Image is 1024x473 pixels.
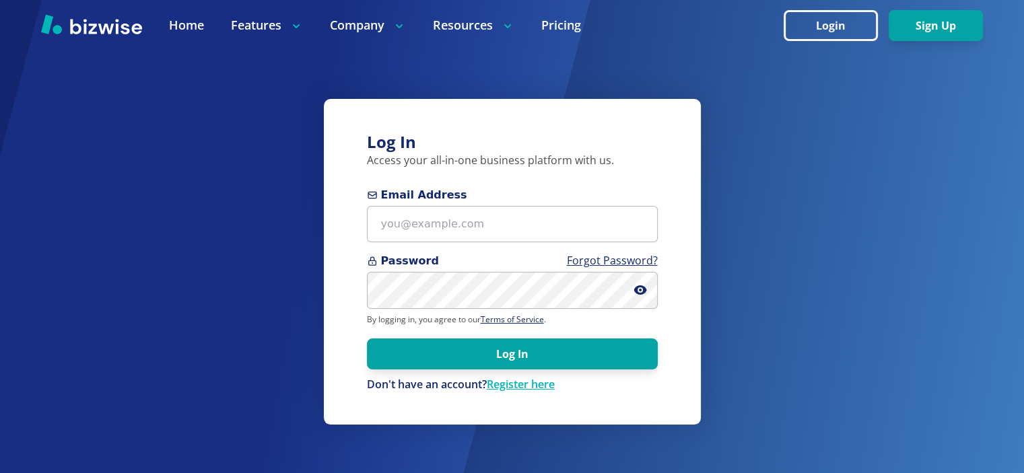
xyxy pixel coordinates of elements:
[367,314,658,325] p: By logging in, you agree to our .
[367,131,658,153] h3: Log In
[784,10,878,41] button: Login
[567,253,658,268] a: Forgot Password?
[367,338,658,369] button: Log In
[367,253,658,269] span: Password
[231,17,303,34] p: Features
[367,206,658,243] input: you@example.com
[481,314,544,325] a: Terms of Service
[367,187,658,203] span: Email Address
[330,17,406,34] p: Company
[541,17,581,34] a: Pricing
[367,377,658,392] div: Don't have an account?Register here
[367,377,658,392] p: Don't have an account?
[889,20,983,32] a: Sign Up
[367,153,658,168] p: Access your all-in-one business platform with us.
[784,20,889,32] a: Login
[41,14,142,34] img: Bizwise Logo
[169,17,204,34] a: Home
[889,10,983,41] button: Sign Up
[487,377,555,392] a: Register here
[433,17,514,34] p: Resources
